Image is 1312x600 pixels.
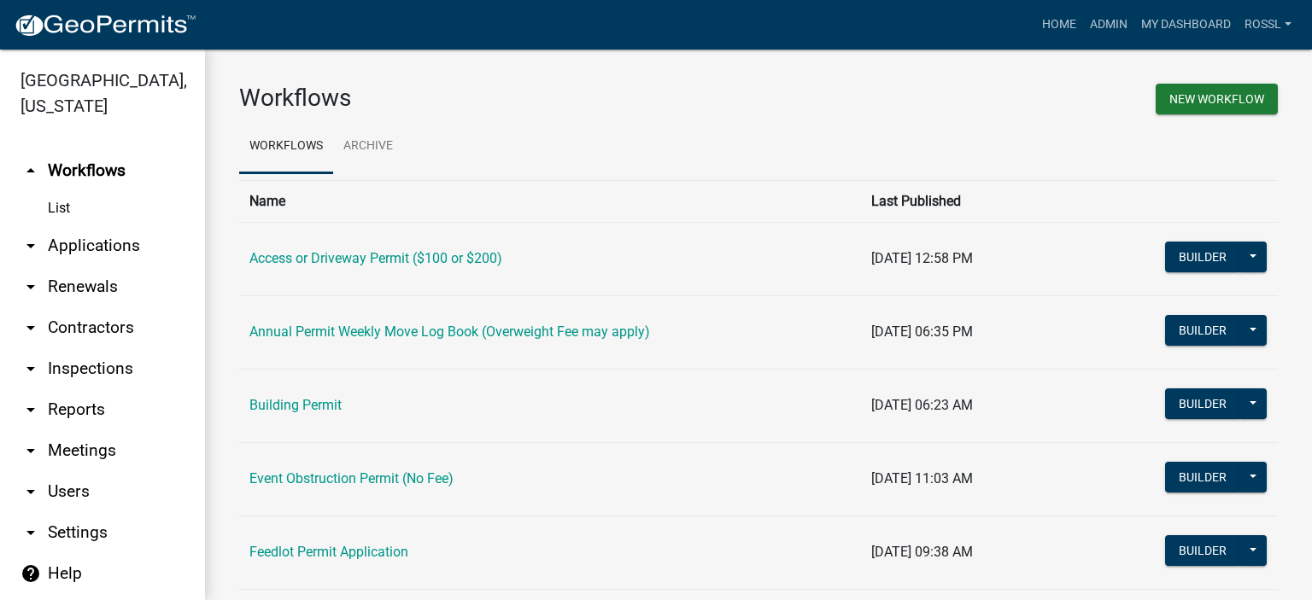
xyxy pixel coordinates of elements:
i: arrow_drop_down [20,399,41,420]
button: Builder [1165,315,1240,346]
a: RossL [1238,9,1298,41]
i: arrow_drop_up [20,160,41,181]
a: Annual Permit Weekly Move Log Book (Overweight Fee may apply) [249,323,650,340]
i: arrow_drop_down [20,236,41,256]
h3: Workflows [239,84,746,113]
a: My Dashboard [1134,9,1238,41]
button: Builder [1165,242,1240,272]
span: [DATE] 06:35 PM [871,323,973,340]
a: Admin [1083,9,1134,41]
a: Workflows [239,119,333,174]
i: help [20,563,41,584]
button: Builder [1165,535,1240,566]
th: Name [239,180,861,222]
a: Access or Driveway Permit ($100 or $200) [249,250,502,266]
th: Last Published [861,180,1127,222]
span: [DATE] 06:23 AM [871,397,973,413]
span: [DATE] 09:38 AM [871,544,973,560]
span: [DATE] 11:03 AM [871,470,973,486]
i: arrow_drop_down [20,481,41,502]
button: New Workflow [1156,84,1278,114]
a: Feedlot Permit Application [249,544,408,560]
a: Home [1035,9,1083,41]
button: Builder [1165,462,1240,492]
i: arrow_drop_down [20,317,41,338]
a: Event Obstruction Permit (No Fee) [249,470,454,486]
button: Builder [1165,388,1240,419]
a: Building Permit [249,397,342,413]
span: [DATE] 12:58 PM [871,250,973,266]
a: Archive [333,119,403,174]
i: arrow_drop_down [20,522,41,543]
i: arrow_drop_down [20,277,41,297]
i: arrow_drop_down [20,358,41,379]
i: arrow_drop_down [20,440,41,461]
